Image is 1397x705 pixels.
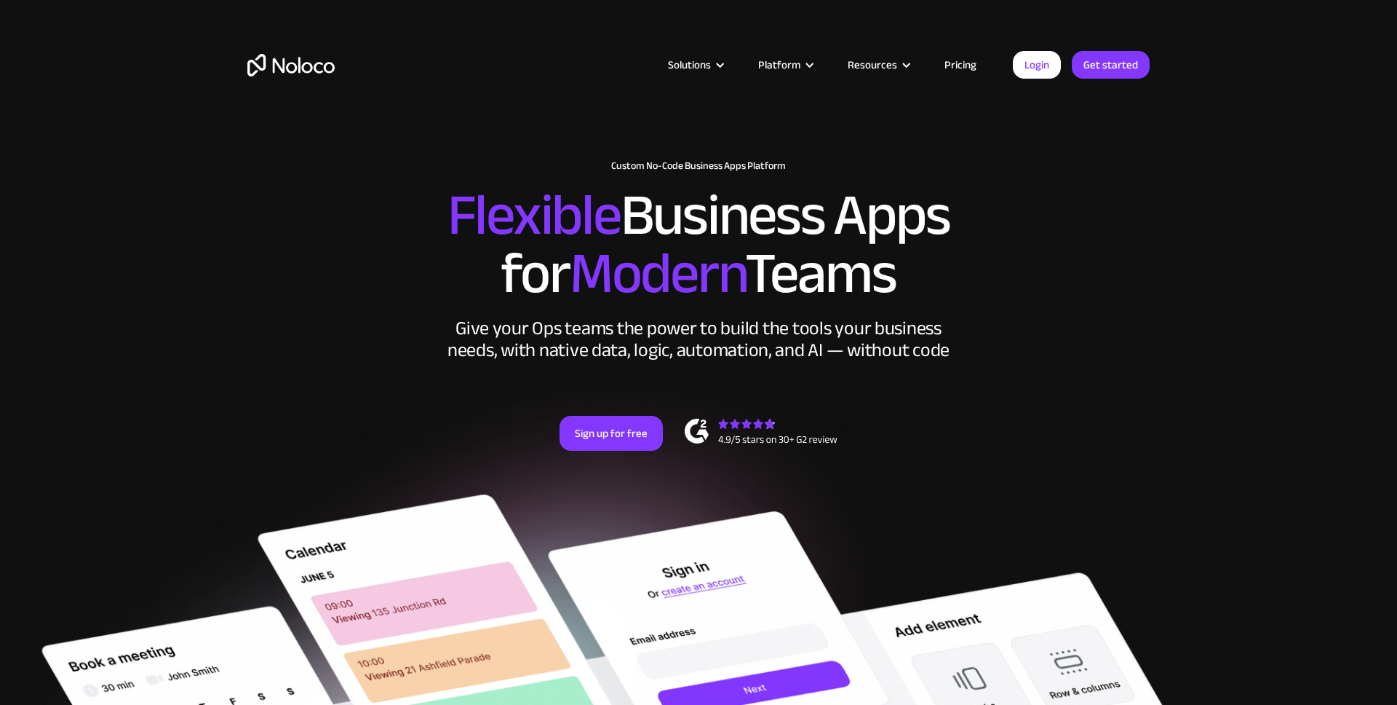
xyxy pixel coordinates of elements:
a: Get started [1072,51,1150,79]
a: home [247,54,335,76]
div: Platform [758,55,800,74]
div: Resources [848,55,897,74]
div: Give your Ops teams the power to build the tools your business needs, with native data, logic, au... [444,318,953,361]
span: Modern [570,219,745,328]
h1: Custom No-Code Business Apps Platform [247,160,1150,172]
h2: Business Apps for Teams [247,186,1150,303]
div: Solutions [650,55,740,74]
span: Flexible [447,161,621,269]
a: Login [1013,51,1061,79]
a: Sign up for free [560,416,663,451]
div: Solutions [668,55,711,74]
div: Platform [740,55,829,74]
a: Pricing [926,55,995,74]
div: Resources [829,55,926,74]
